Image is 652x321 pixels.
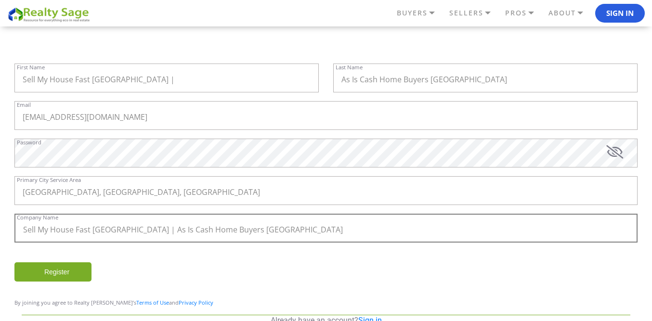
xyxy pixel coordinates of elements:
label: Company Name [17,215,58,220]
a: ABOUT [546,5,595,21]
label: Last Name [336,64,363,70]
button: Sign In [595,4,645,23]
span: By joining you agree to Realty [PERSON_NAME]’s and [14,299,213,306]
label: Primary City Service Area [17,177,81,182]
label: First Name [17,64,45,70]
a: PROS [503,5,546,21]
a: BUYERS [394,5,447,21]
a: Terms of Use [136,299,169,306]
a: SELLERS [447,5,503,21]
label: Email [17,102,31,107]
a: Privacy Policy [179,299,213,306]
label: Password [17,140,41,145]
img: REALTY SAGE [7,6,94,23]
input: Register [14,262,91,282]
